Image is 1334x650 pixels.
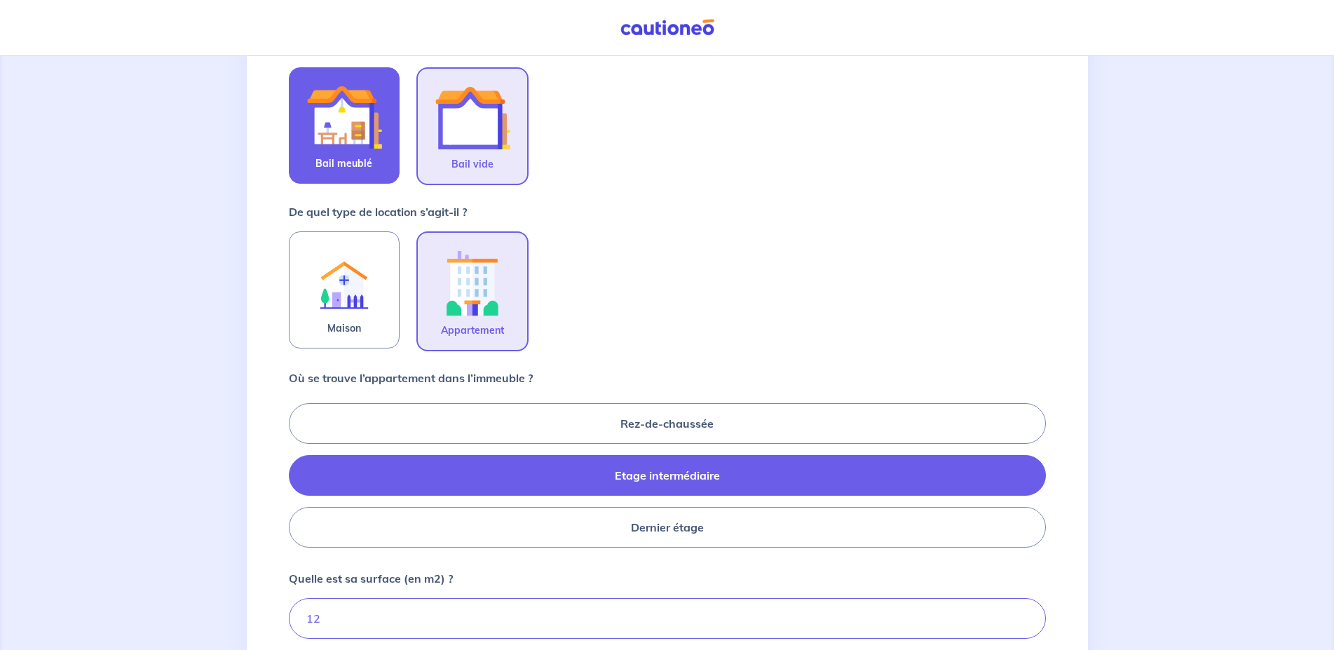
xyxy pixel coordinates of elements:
[289,403,1046,444] label: Rez-de-chaussée
[289,455,1046,496] label: Etage intermédiaire
[315,155,372,172] span: Bail meublé
[289,203,467,220] p: De quel type de location s’agit-il ?
[289,598,1046,639] input: Ex : 67
[289,507,1046,548] label: Dernier étage
[306,79,382,155] img: illu_furnished_lease.svg
[435,80,510,156] img: illu_empty_lease.svg
[306,243,382,320] img: illu_rent.svg
[327,320,361,337] span: Maison
[435,244,510,322] img: illu_apartment.svg
[615,19,720,36] img: Cautioneo
[441,322,504,339] span: Appartement
[289,570,453,587] p: Quelle est sa surface (en m2) ?
[289,370,533,386] p: Où se trouve l’appartement dans l’immeuble ?
[451,156,494,172] span: Bail vide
